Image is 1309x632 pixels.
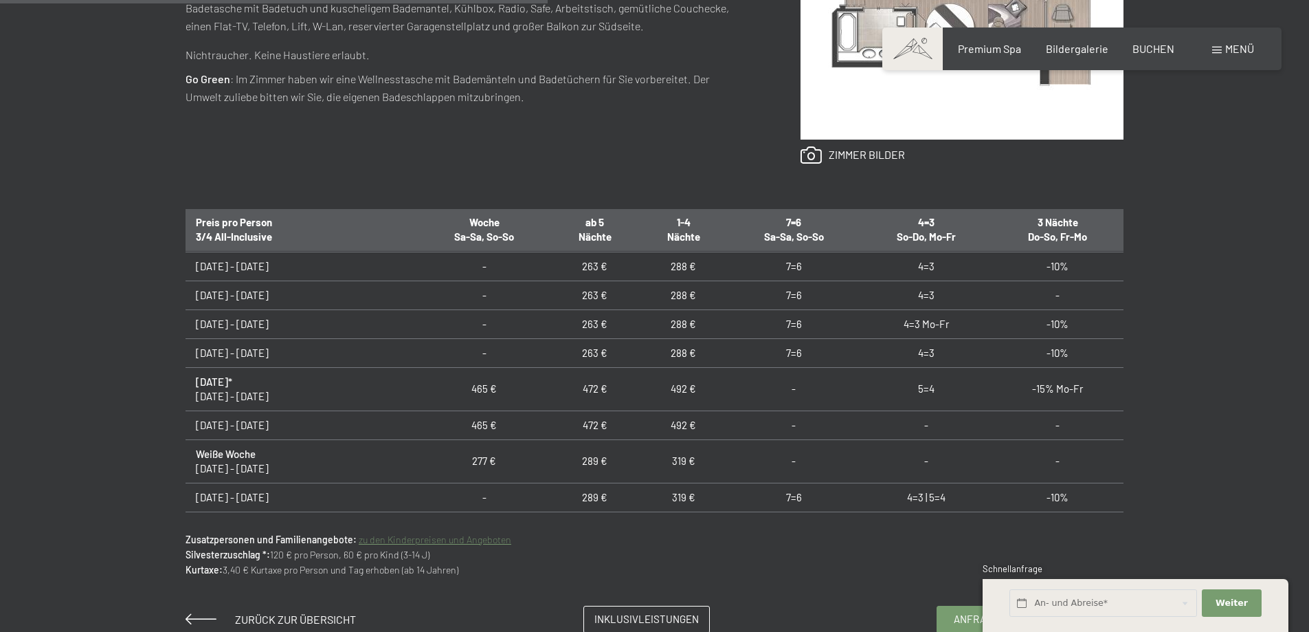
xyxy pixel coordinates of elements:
[418,338,550,367] td: -
[186,532,1123,578] p: 120 € pro Person, 60 € pro Kind (3-14 J) 3,40 € Kurtaxe pro Person und Tag erhoben (ab 14 Jahren)
[1132,42,1174,55] a: BUCHEN
[550,208,639,251] th: ab 5 Nächte
[186,70,746,105] p: : Im Zimmer haben wir eine Wellnesstasche mit Bademänteln und Badetüchern für Sie vorbereitet. De...
[418,367,550,411] td: 465 €
[728,439,860,483] td: -
[860,208,992,251] th: 4=3 So-Do, Mo-Fr
[196,448,256,460] strong: Weiße Woche
[359,534,511,545] a: zu den Kinderpreisen und Angeboten
[860,483,992,512] td: 4=3 | 5=4
[992,309,1124,338] td: -10%
[954,612,1005,626] span: Anfragen
[550,252,639,281] td: 263 €
[639,367,728,411] td: 492 €
[186,512,418,541] td: [DATE] - [DATE]
[639,512,728,541] td: 319 €
[186,549,270,560] strong: Silvesterzuschlag *:
[992,281,1124,309] td: -
[186,367,418,411] td: [DATE] - [DATE]
[186,613,356,626] a: Zurück zur Übersicht
[992,411,1124,439] td: -
[728,309,860,338] td: 7=6
[860,367,992,411] td: 5=4
[639,483,728,512] td: 319 €
[860,309,992,338] td: 4=3 Mo-Fr
[860,439,992,483] td: -
[1046,42,1108,55] a: Bildergalerie
[235,613,356,626] span: Zurück zur Übersicht
[728,367,860,411] td: -
[186,483,418,512] td: [DATE] - [DATE]
[639,411,728,439] td: 492 €
[550,512,639,541] td: 289 €
[860,338,992,367] td: 4=3
[550,309,639,338] td: 263 €
[639,439,728,483] td: 319 €
[186,46,746,64] p: Nichtraucher. Keine Haustiere erlaubt.
[639,252,728,281] td: 288 €
[418,512,550,541] td: -
[550,483,639,512] td: 289 €
[418,281,550,309] td: -
[860,512,992,541] td: -
[550,338,639,367] td: 263 €
[418,483,550,512] td: -
[860,281,992,309] td: 4=3
[728,512,860,541] td: 7=6
[550,411,639,439] td: 472 €
[186,564,223,576] strong: Kurtaxe:
[728,281,860,309] td: 7=6
[186,338,418,367] td: [DATE] - [DATE]
[594,612,699,626] span: Inklusivleistungen
[418,309,550,338] td: -
[550,281,639,309] td: 263 €
[728,483,860,512] td: 7=6
[196,375,232,388] strong: [DATE]*
[418,208,550,251] th: Woche Sa-Sa, So-So
[992,338,1124,367] td: -10%
[992,367,1124,411] td: -15% Mo-Fr
[418,439,550,483] td: 277 €
[186,281,418,309] td: [DATE] - [DATE]
[186,208,418,251] th: Preis pro Person 3/4 All-Inclusive
[958,42,1021,55] a: Premium Spa
[992,439,1124,483] td: -
[983,563,1042,574] span: Schnellanfrage
[550,367,639,411] td: 472 €
[186,252,418,281] td: [DATE] - [DATE]
[639,281,728,309] td: 288 €
[1202,589,1261,618] button: Weiter
[186,534,357,545] strong: Zusatzpersonen und Familienangebote:
[992,483,1124,512] td: -10%
[992,512,1124,541] td: -
[639,208,728,251] th: 1-4 Nächte
[639,338,728,367] td: 288 €
[728,208,860,251] th: 7=6 Sa-Sa, So-So
[186,439,418,483] td: [DATE] - [DATE]
[418,252,550,281] td: -
[728,252,860,281] td: 7=6
[728,411,860,439] td: -
[639,309,728,338] td: 288 €
[1216,597,1248,609] span: Weiter
[186,309,418,338] td: [DATE] - [DATE]
[860,411,992,439] td: -
[550,439,639,483] td: 289 €
[418,411,550,439] td: 465 €
[992,252,1124,281] td: -10%
[186,411,418,439] td: [DATE] - [DATE]
[860,252,992,281] td: 4=3
[1225,42,1254,55] span: Menü
[186,72,230,85] strong: Go Green
[992,208,1124,251] th: 3 Nächte Do-So, Fr-Mo
[728,338,860,367] td: 7=6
